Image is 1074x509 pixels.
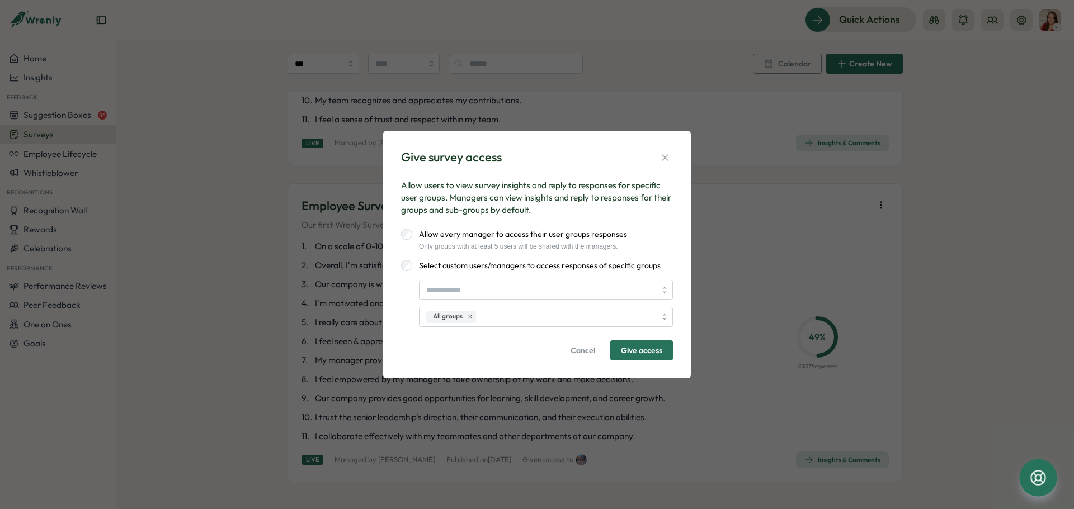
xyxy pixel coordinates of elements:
[401,149,502,166] div: Give survey access
[401,179,673,216] p: Allow users to view survey insights and reply to responses for specific user groups. Managers can...
[412,229,627,240] label: Allow every manager to access their user groups responses
[412,242,627,250] div: Only groups with at least 5 users will be shared with the managers.
[560,340,606,360] button: Cancel
[610,340,673,360] button: Give access
[621,341,662,360] span: Give access
[412,260,661,271] label: Select custom users/managers to access responses of specific groups
[571,341,595,360] span: Cancel
[433,311,463,322] span: All groups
